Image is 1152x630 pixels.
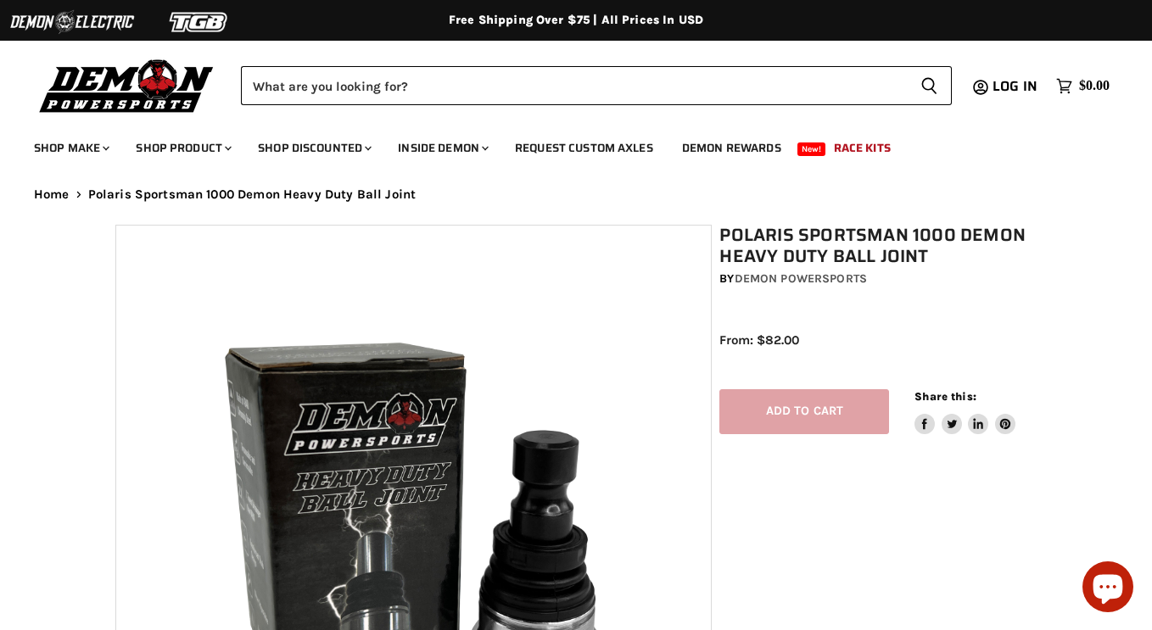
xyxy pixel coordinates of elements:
img: Demon Powersports [34,55,220,115]
span: Share this: [914,390,976,403]
a: Log in [985,79,1048,94]
aside: Share this: [914,389,1015,434]
a: Demon Rewards [669,131,794,165]
img: TGB Logo 2 [136,6,263,38]
a: Shop Make [21,131,120,165]
input: Search [241,66,907,105]
h1: Polaris Sportsman 1000 Demon Heavy Duty Ball Joint [719,225,1044,267]
span: From: $82.00 [719,332,799,348]
form: Product [241,66,952,105]
span: Log in [993,75,1037,97]
a: Shop Product [123,131,242,165]
a: Demon Powersports [735,271,867,286]
a: $0.00 [1048,74,1118,98]
a: Home [34,187,70,202]
a: Request Custom Axles [502,131,666,165]
div: by [719,270,1044,288]
img: Demon Electric Logo 2 [8,6,136,38]
span: Polaris Sportsman 1000 Demon Heavy Duty Ball Joint [88,187,417,202]
span: $0.00 [1079,78,1110,94]
inbox-online-store-chat: Shopify online store chat [1077,561,1138,616]
button: Search [907,66,952,105]
ul: Main menu [21,124,1105,165]
a: Shop Discounted [245,131,382,165]
a: Inside Demon [385,131,499,165]
a: Race Kits [821,131,903,165]
span: New! [797,142,826,156]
